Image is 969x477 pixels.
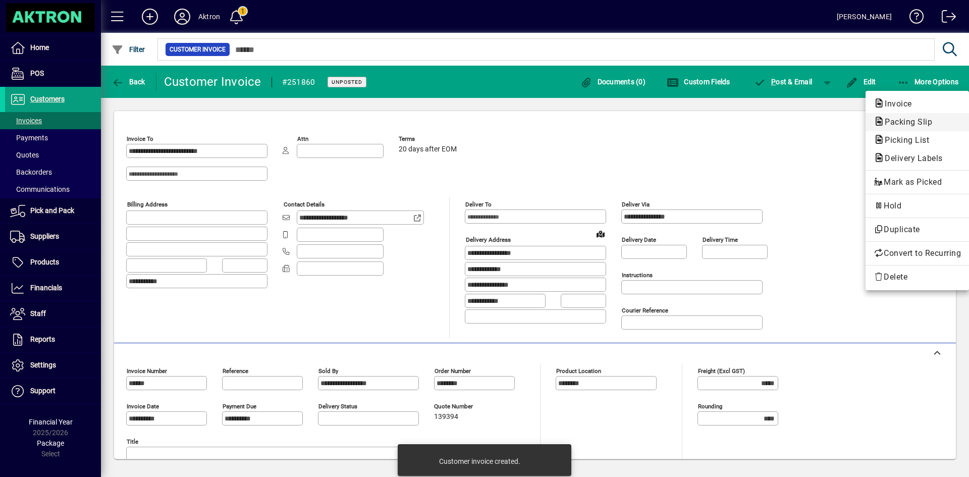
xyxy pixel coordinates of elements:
span: Delete [874,271,961,283]
span: Convert to Recurring [874,247,961,259]
span: Picking List [874,135,934,145]
span: Invoice [874,99,917,109]
span: Packing Slip [874,117,937,127]
span: Duplicate [874,224,961,236]
span: Mark as Picked [874,176,961,188]
span: Delivery Labels [874,153,948,163]
span: Hold [874,200,961,212]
